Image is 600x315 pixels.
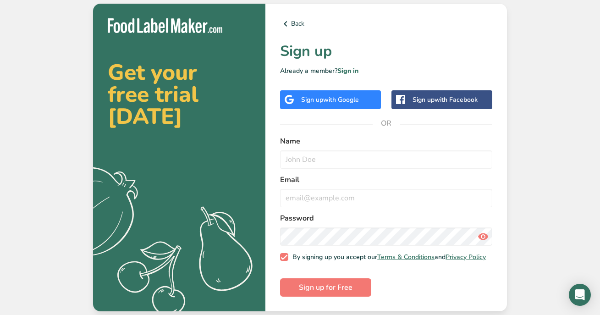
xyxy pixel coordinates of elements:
[280,150,492,169] input: John Doe
[299,282,352,293] span: Sign up for Free
[280,18,492,29] a: Back
[280,189,492,207] input: email@example.com
[569,284,591,306] div: Open Intercom Messenger
[446,253,486,261] a: Privacy Policy
[280,174,492,185] label: Email
[373,110,400,137] span: OR
[435,95,478,104] span: with Facebook
[108,61,251,127] h2: Get your free trial [DATE]
[323,95,359,104] span: with Google
[337,66,358,75] a: Sign in
[301,95,359,105] div: Sign up
[280,278,371,297] button: Sign up for Free
[280,136,492,147] label: Name
[377,253,435,261] a: Terms & Conditions
[288,253,486,261] span: By signing up you accept our and
[280,66,492,76] p: Already a member?
[413,95,478,105] div: Sign up
[280,213,492,224] label: Password
[108,18,222,33] img: Food Label Maker
[280,40,492,62] h1: Sign up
